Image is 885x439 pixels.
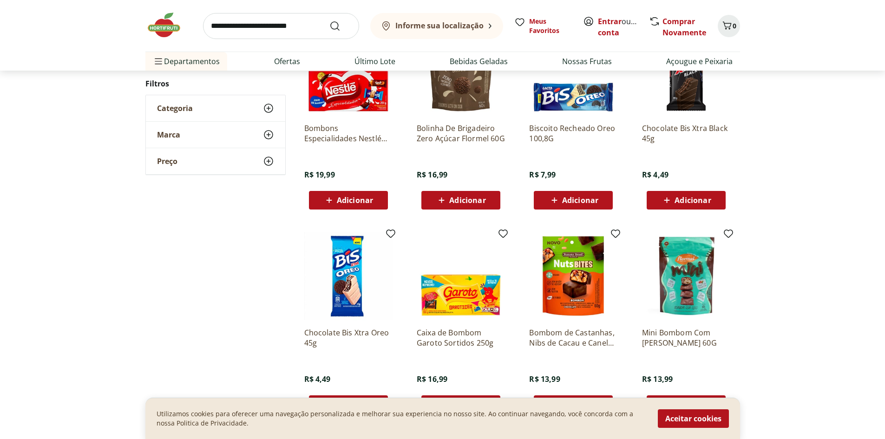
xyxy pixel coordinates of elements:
[354,56,395,67] a: Último Lote
[309,191,388,210] button: Adicionar
[642,170,669,180] span: R$ 4,49
[529,17,572,35] span: Meus Favoritos
[666,56,733,67] a: Açougue e Peixaria
[421,191,500,210] button: Adicionar
[675,197,711,204] span: Adicionar
[529,374,560,384] span: R$ 13,99
[529,232,617,320] img: Bombom de Castanhas, Nibs de Cacau e Canela com Chocolate Meio Amargo Nuts Bites
[733,21,736,30] span: 0
[421,395,500,414] button: Adicionar
[157,130,180,139] span: Marca
[146,148,285,174] button: Preço
[395,20,484,31] b: Informe sua localização
[417,328,505,348] a: Caixa de Bombom Garoto Sortidos 250g
[417,374,447,384] span: R$ 16,99
[662,16,706,38] a: Comprar Novamente
[203,13,359,39] input: search
[153,50,164,72] button: Menu
[417,232,505,320] img: Caixa de Bombom Garoto Sortidos 250g
[534,395,613,414] button: Adicionar
[329,20,352,32] button: Submit Search
[529,328,617,348] a: Bombom de Castanhas, Nibs de Cacau e Canela com Chocolate Meio Amargo Nuts Bites
[145,74,286,93] h2: Filtros
[304,27,393,116] img: Bombons Especialidades Nestlé 251G
[417,27,505,116] img: Bolinha De Brigadeiro Zero Açúcar Flormel 60G
[642,123,730,144] a: Chocolate Bis Xtra Black 45g
[449,197,485,204] span: Adicionar
[304,328,393,348] a: Chocolate Bis Xtra Oreo 45g
[337,197,373,204] span: Adicionar
[598,16,649,38] a: Criar conta
[529,170,556,180] span: R$ 7,99
[304,232,393,320] img: Chocolate Bis Xtra Oreo 45g
[146,95,285,121] button: Categoria
[562,197,598,204] span: Adicionar
[642,374,673,384] span: R$ 13,99
[309,395,388,414] button: Adicionar
[642,328,730,348] a: Mini Bombom Com [PERSON_NAME] 60G
[647,191,726,210] button: Adicionar
[562,56,612,67] a: Nossas Frutas
[417,123,505,144] a: Bolinha De Brigadeiro Zero Açúcar Flormel 60G
[370,13,503,39] button: Informe sua localização
[304,170,335,180] span: R$ 19,99
[274,56,300,67] a: Ofertas
[157,409,647,428] p: Utilizamos cookies para oferecer uma navegação personalizada e melhorar sua experiencia no nosso ...
[534,191,613,210] button: Adicionar
[450,56,508,67] a: Bebidas Geladas
[145,11,192,39] img: Hortifruti
[658,409,729,428] button: Aceitar cookies
[642,27,730,116] img: Chocolate Bis Xtra Black 45g
[529,27,617,116] img: Biscoito Recheado Oreo 100,8G
[718,15,740,37] button: Carrinho
[598,16,639,38] span: ou
[647,395,726,414] button: Adicionar
[642,232,730,320] img: Mini Bombom Com Coco Flormel 60G
[153,50,220,72] span: Departamentos
[304,374,331,384] span: R$ 4,49
[514,17,572,35] a: Meus Favoritos
[157,104,193,113] span: Categoria
[598,16,622,26] a: Entrar
[529,123,617,144] a: Biscoito Recheado Oreo 100,8G
[157,157,177,166] span: Preço
[146,122,285,148] button: Marca
[417,170,447,180] span: R$ 16,99
[304,123,393,144] a: Bombons Especialidades Nestlé 251G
